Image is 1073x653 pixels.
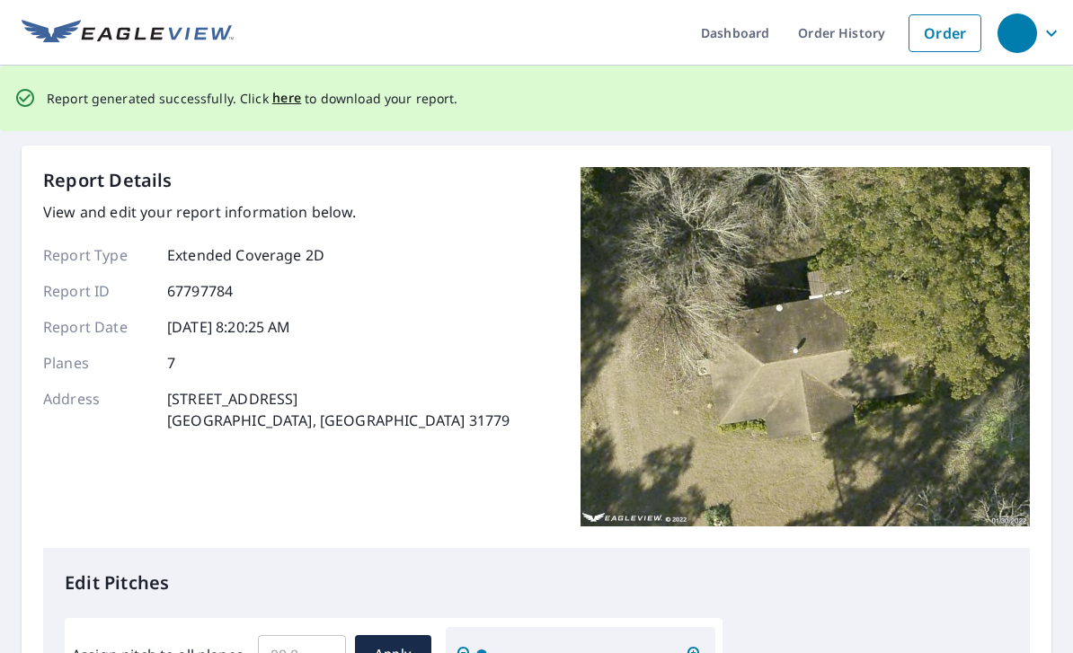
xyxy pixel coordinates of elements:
p: Report ID [43,280,151,302]
p: 7 [167,352,175,374]
p: Address [43,388,151,431]
img: EV Logo [22,20,234,47]
p: Report generated successfully. Click to download your report. [47,87,458,110]
p: Report Type [43,244,151,266]
p: [STREET_ADDRESS] [GEOGRAPHIC_DATA], [GEOGRAPHIC_DATA] 31779 [167,388,510,431]
a: Order [909,14,981,52]
p: Report Date [43,316,151,338]
p: Edit Pitches [65,569,1008,596]
p: View and edit your report information below. [43,201,510,223]
p: Report Details [43,167,173,194]
p: Planes [43,352,151,374]
img: Top image [581,167,1030,526]
p: Extended Coverage 2D [167,244,324,266]
p: [DATE] 8:20:25 AM [167,316,291,338]
button: here [272,87,302,110]
p: 67797784 [167,280,233,302]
